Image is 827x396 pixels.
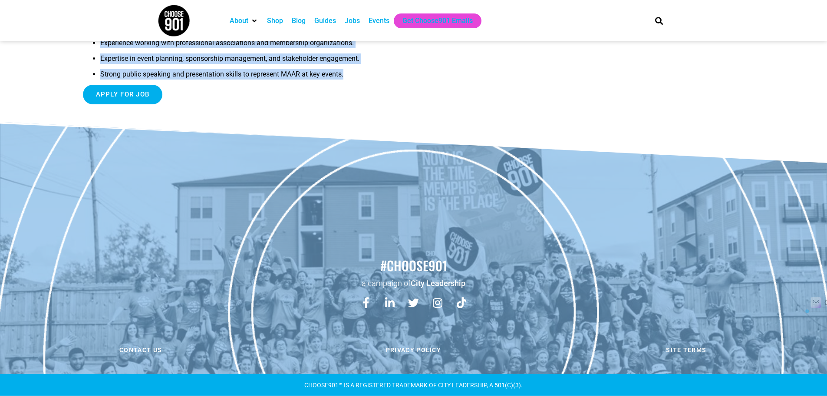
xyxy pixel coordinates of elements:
li: Strong public speaking and presentation skills to represent MAAR at key events. [100,69,535,85]
a: Get Choose901 Emails [402,16,473,26]
a: Jobs [345,16,360,26]
input: Apply for job [83,85,163,104]
a: Guides [314,16,336,26]
a: Shop [267,16,283,26]
span: Privacy Policy [386,347,441,353]
a: Privacy Policy [279,341,547,359]
div: About [225,13,263,28]
a: Events [369,16,389,26]
span: Site Terms [666,347,706,353]
li: Expertise in event planning, sponsorship management, and stakeholder engagement. [100,53,535,69]
li: Experience working with professional associations and membership organizations. [100,38,535,53]
a: City Leadership [411,279,465,288]
a: Blog [292,16,306,26]
a: About [230,16,248,26]
p: a campaign of [4,278,823,289]
span: Contact us [119,347,162,353]
h2: #choose901 [4,256,823,275]
div: Search [652,13,666,28]
nav: Main nav [225,13,640,28]
a: Contact us [7,341,275,359]
div: CHOOSE901™ is a registered TRADEMARK OF CITY LEADERSHIP, A 501(C)(3). [158,382,670,388]
a: Site Terms [552,341,820,359]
